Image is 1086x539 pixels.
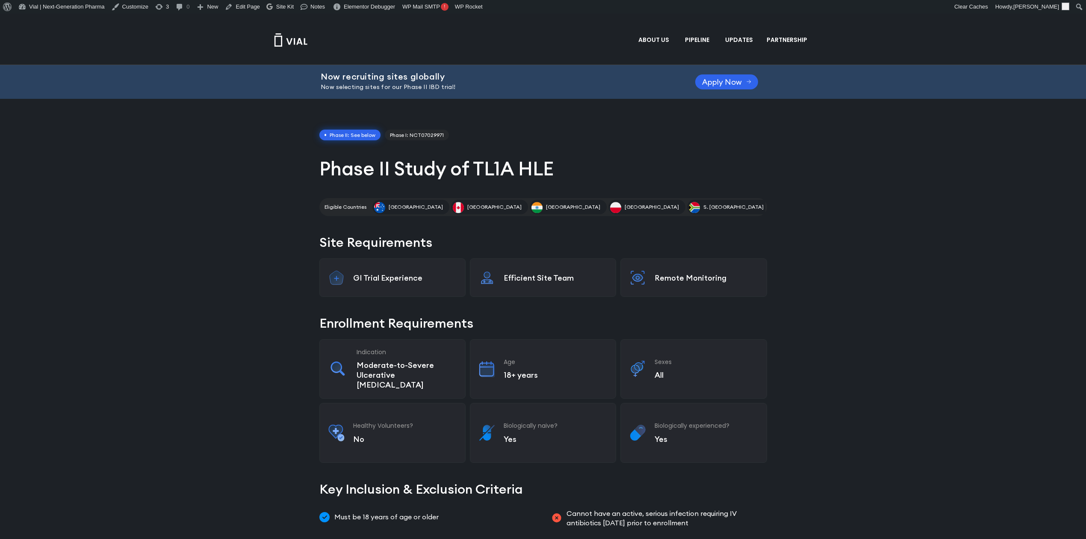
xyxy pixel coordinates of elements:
h3: Biologically naive? [504,422,607,429]
span: [GEOGRAPHIC_DATA] [467,203,522,211]
img: Australia [374,202,385,213]
span: [PERSON_NAME] [1013,3,1059,10]
h3: Biologically experienced? [655,422,758,429]
span: [GEOGRAPHIC_DATA] [389,203,443,211]
a: ABOUT USMenu Toggle [632,33,678,47]
img: Vial Logo [274,33,308,47]
h2: Eligible Countries [325,203,366,211]
span: ! [441,3,449,11]
span: Must be 18 years of age or older [332,509,439,526]
h2: Site Requirements [319,233,767,252]
h1: Phase II Study of TL1A HLE [319,156,767,181]
p: All [655,370,758,380]
p: Yes [504,434,607,444]
span: [GEOGRAPHIC_DATA] [546,203,600,211]
p: Efficient Site Team [504,273,607,283]
p: Remote Monitoring [655,273,758,283]
img: Canada [453,202,464,213]
span: Cannot have an active, serious infection requiring IV antibiotics [DATE] prior to enrollment [564,509,767,528]
a: PIPELINEMenu Toggle [678,33,718,47]
h2: Now recruiting sites globally [321,72,674,81]
h3: Age [504,358,607,366]
p: GI Trial Experience [353,273,457,283]
p: Moderate-to-Severe Ulcerative [MEDICAL_DATA] [357,360,457,390]
span: Phase II: See below [319,130,381,141]
h3: Sexes [655,358,758,366]
a: Apply Now [695,74,758,89]
span: [GEOGRAPHIC_DATA] [625,203,679,211]
span: Apply Now [702,79,742,85]
h2: Enrollment Requirements [319,314,767,332]
h3: Indication [357,348,457,356]
h2: Key Inclusion & Exclusion Criteria [319,480,767,498]
a: PARTNERSHIPMenu Toggle [760,33,816,47]
p: 18+ years [504,370,607,380]
span: S. [GEOGRAPHIC_DATA] [703,203,764,211]
a: Phase I: NCT07029971 [385,130,449,141]
span: Site Kit [276,3,294,10]
img: Poland [610,202,621,213]
p: No [353,434,457,444]
p: Now selecting sites for our Phase II IBD trial! [321,83,674,92]
h3: Healthy Volunteers? [353,422,457,429]
img: India [531,202,543,213]
a: UPDATES [718,33,759,47]
img: S. Africa [689,202,700,213]
p: Yes [655,434,758,444]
